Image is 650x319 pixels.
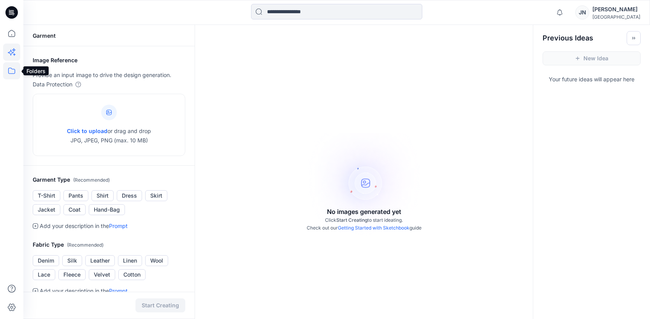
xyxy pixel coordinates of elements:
a: Prompt [109,287,128,294]
div: JN [575,5,589,19]
p: Your future ideas will appear here [533,72,650,84]
button: Denim [33,255,59,266]
h2: Garment Type [33,175,185,185]
button: Linen [118,255,142,266]
div: [GEOGRAPHIC_DATA] [592,14,640,20]
button: Jacket [33,204,60,215]
p: or drag and drop JPG, JPEG, PNG (max. 10 MB) [67,126,151,145]
h2: Previous Ideas [543,33,593,43]
a: Getting Started with Sketchbook [338,225,409,231]
span: Start Creating [336,217,367,223]
span: ( Recommended ) [67,242,104,248]
button: Toggle idea bar [627,31,641,45]
button: Hand-Bag [89,204,125,215]
button: Cotton [118,269,146,280]
p: Data Protection [33,80,72,89]
p: Provide an input image to drive the design generation. [33,70,185,80]
button: Shirt [91,190,114,201]
button: T-Shirt [33,190,60,201]
p: Click to start ideating. Check out our guide [307,216,422,232]
button: Velvet [89,269,115,280]
button: Lace [33,269,55,280]
p: No images generated yet [327,207,401,216]
button: Wool [145,255,168,266]
button: Leather [85,255,115,266]
button: Fleece [58,269,86,280]
a: Prompt [109,223,128,229]
button: Silk [62,255,82,266]
button: Coat [63,204,86,215]
span: ( Recommended ) [73,177,110,183]
span: Click to upload [67,128,107,134]
p: Add your description in the [40,221,128,231]
button: Pants [63,190,88,201]
h2: Image Reference [33,56,185,65]
p: Add your description in the [40,286,128,296]
h2: Fabric Type [33,240,185,250]
div: [PERSON_NAME] [592,5,640,14]
button: Skirt [145,190,167,201]
button: Dress [117,190,142,201]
